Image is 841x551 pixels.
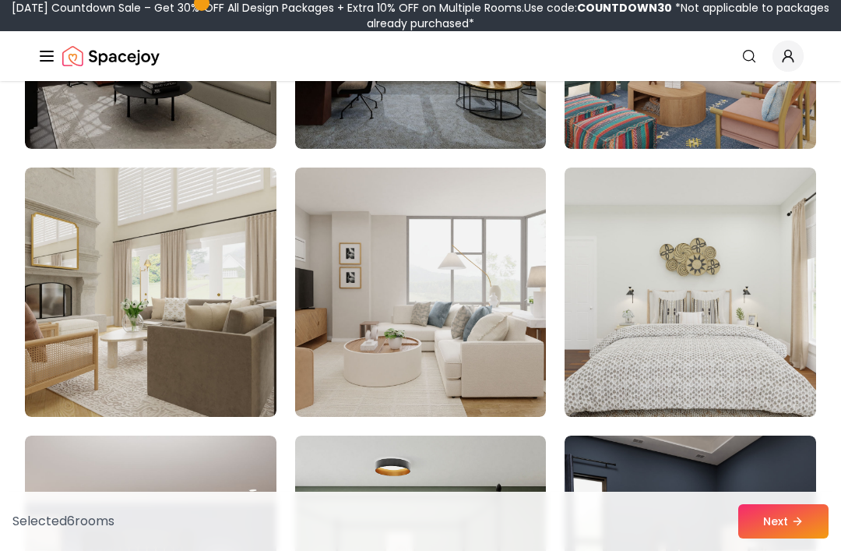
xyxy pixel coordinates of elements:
img: Spacejoy Logo [62,41,160,72]
button: Next [738,504,829,539]
img: Room room-66 [565,168,816,417]
img: Room room-65 [295,168,547,417]
img: Room room-64 [25,168,276,417]
p: Selected 6 room s [12,512,114,531]
nav: Global [37,31,804,81]
a: Spacejoy [62,41,160,72]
